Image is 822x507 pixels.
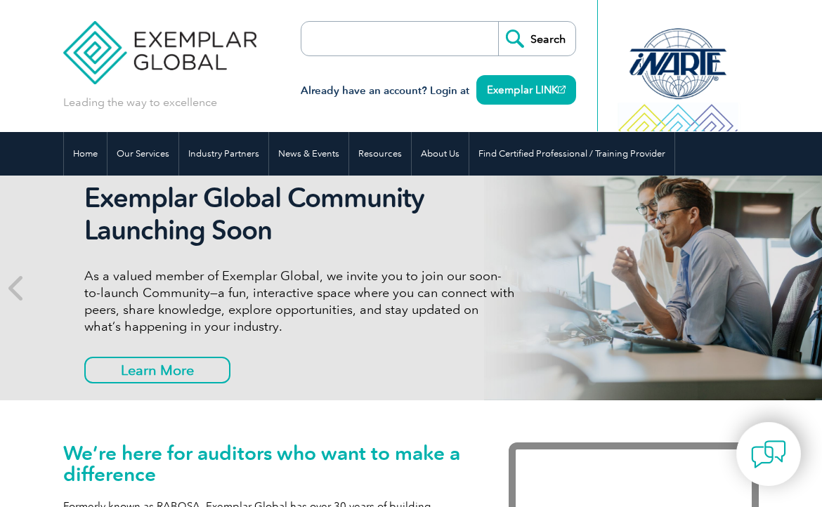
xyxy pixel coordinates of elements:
a: Exemplar LINK [476,75,576,105]
h1: We’re here for auditors who want to make a difference [63,442,467,485]
p: Leading the way to excellence [63,95,217,110]
a: Resources [349,132,411,176]
input: Search [498,22,575,55]
a: About Us [412,132,469,176]
a: News & Events [269,132,348,176]
p: As a valued member of Exemplar Global, we invite you to join our soon-to-launch Community—a fun, ... [84,268,516,335]
a: Industry Partners [179,132,268,176]
img: open_square.png [558,86,566,93]
h2: Exemplar Global Community Launching Soon [84,182,516,246]
a: Our Services [107,132,178,176]
a: Learn More [84,357,230,383]
h3: Already have an account? Login at [301,82,576,100]
img: contact-chat.png [751,437,786,472]
a: Find Certified Professional / Training Provider [469,132,674,176]
a: Home [64,132,107,176]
